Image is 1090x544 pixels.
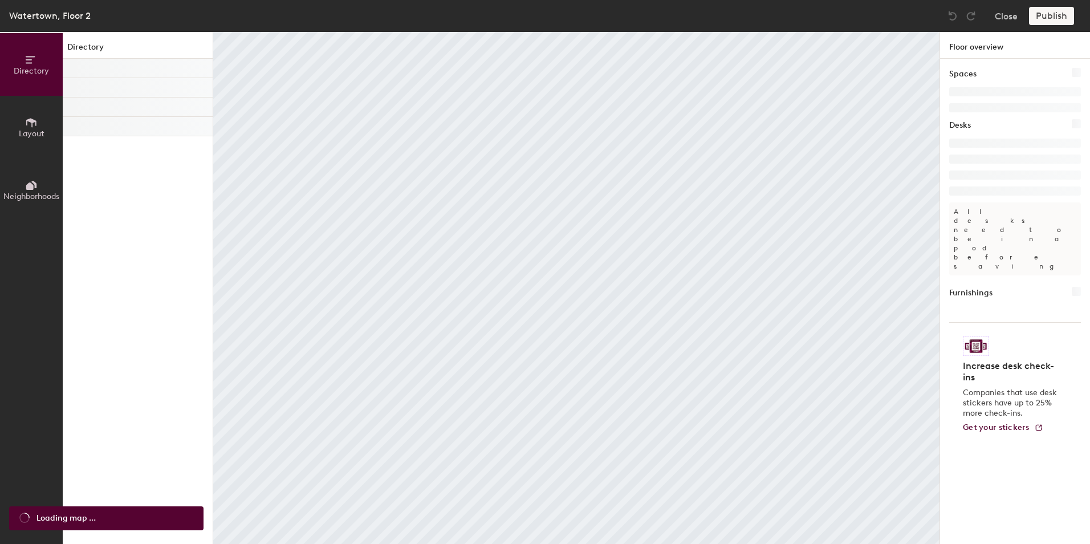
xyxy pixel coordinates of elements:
[963,423,1043,433] a: Get your stickers
[949,119,971,132] h1: Desks
[14,66,49,76] span: Directory
[947,10,958,22] img: Undo
[9,9,91,23] div: Watertown, Floor 2
[949,68,977,80] h1: Spaces
[3,192,59,201] span: Neighborhoods
[63,41,213,59] h1: Directory
[965,10,977,22] img: Redo
[949,202,1081,275] p: All desks need to be in a pod before saving
[940,32,1090,59] h1: Floor overview
[949,287,993,299] h1: Furnishings
[963,423,1030,432] span: Get your stickers
[213,32,939,544] canvas: Map
[963,360,1060,383] h4: Increase desk check-ins
[963,388,1060,419] p: Companies that use desk stickers have up to 25% more check-ins.
[963,336,989,356] img: Sticker logo
[995,7,1018,25] button: Close
[36,512,96,525] span: Loading map ...
[19,129,44,139] span: Layout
